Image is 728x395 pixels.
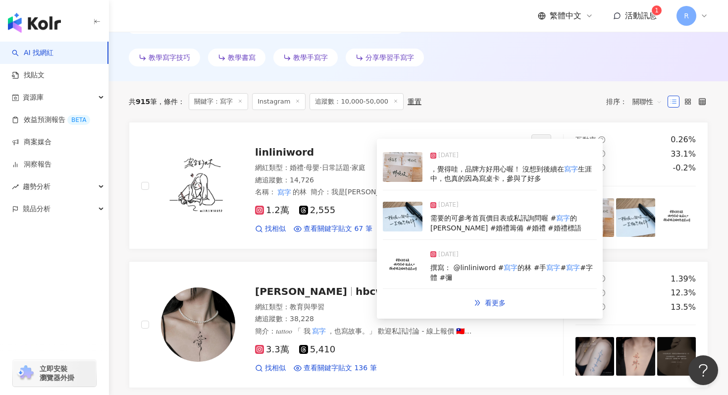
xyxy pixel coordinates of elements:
[23,198,51,220] span: 競品分析
[430,165,564,173] span: ，覺得哇，品牌方好用心喔！ 沒想到後續在
[616,198,655,237] img: post-image
[161,149,235,223] img: KOL Avatar
[290,164,304,171] span: 婚禮
[304,363,377,373] span: 查看關鍵字貼文 136 筆
[430,214,581,232] span: 的[PERSON_NAME] #婚禮籌備 #婚禮 #婚禮標語
[12,70,45,80] a: 找貼文
[157,98,185,106] span: 條件 ：
[430,264,593,282] span: #字體 #彌
[550,10,581,21] span: 繁體中文
[652,5,662,15] sup: 1
[671,149,696,160] div: 33.1%
[383,202,422,231] img: post-image
[616,337,655,376] img: post-image
[129,98,157,106] div: 共 筆
[255,146,314,158] span: linliniword
[306,164,319,171] span: 母嬰
[255,344,289,355] span: 3.3萬
[189,93,248,110] span: 關鍵字：寫字
[383,152,422,182] img: post-image
[632,94,662,110] span: 關聯性
[430,214,556,222] span: 需要的可參考首頁價目表或私訊詢問喔 #
[16,365,35,381] img: chrome extension
[474,299,481,306] span: double-right
[129,261,708,389] a: KOL Avatar[PERSON_NAME]hbcwrite網紅類型：教育與學習總追蹤數：38,228簡介：𝑡𝑎𝑡𝑡𝑜𝑜 「 我寫字，也寫故事。」 歡迎私訊討論 - 線上報價 🇹🇼 [GEOG...
[23,175,51,198] span: 趨勢分析
[294,224,372,234] a: 查看關鍵字貼文 67 筆
[290,303,324,311] span: 教育與學習
[671,302,696,313] div: 13.5%
[8,13,61,33] img: logo
[464,293,516,313] a: double-right看更多
[40,364,74,382] span: 立即安裝 瀏覽器外掛
[671,274,696,284] div: 1.39%
[319,164,321,171] span: ·
[12,160,52,169] a: 洞察報告
[575,337,614,376] img: post-image
[671,287,696,298] div: 12.3%
[688,355,718,385] iframe: Help Scout Beacon - Open
[304,164,306,171] span: ·
[255,314,520,324] div: 總追蹤數 ： 38,228
[265,224,286,234] span: 找相似
[671,134,696,145] div: 0.26%
[228,54,256,61] span: 教學書寫
[255,224,286,234] a: 找相似
[255,175,520,185] div: 總追蹤數 ： 14,726
[23,86,44,109] span: 資源庫
[518,264,546,272] span: 的林 #手
[293,188,307,196] span: 的林
[566,264,580,272] mark: 寫字
[276,327,311,335] span: 𝑡𝑎𝑡𝑡𝑜𝑜 「 我
[684,10,689,21] span: R
[13,360,96,387] a: chrome extension立即安裝 瀏覽器外掛
[12,115,90,125] a: 效益預測報告BETA
[304,224,372,234] span: 查看關鍵字貼文 67 筆
[575,136,596,144] span: 互動率
[657,337,696,376] img: post-image
[625,11,657,20] span: 活動訊息
[310,93,404,110] span: 追蹤數：10,000-50,000
[657,198,696,237] img: post-image
[560,264,566,272] span: #
[136,98,150,106] span: 915
[255,363,286,373] a: 找相似
[408,98,421,106] div: 重置
[331,188,437,196] span: 我是[PERSON_NAME]，是一位手
[383,251,422,281] img: post-image
[293,54,328,61] span: 教學手寫字
[673,163,696,173] div: -0.2%
[276,187,293,198] mark: 寫字
[294,363,377,373] a: 查看關鍵字貼文 136 筆
[564,165,578,173] mark: 寫字
[265,363,286,373] span: 找相似
[252,93,306,110] span: Instagram
[255,163,520,173] div: 網紅類型 ：
[255,285,347,297] span: [PERSON_NAME]
[161,287,235,362] img: KOL Avatar
[255,327,476,345] span: ，也寫故事。」 歡迎私訊討論 - 線上報價 🇹🇼 [GEOGRAPHIC_DATA], [GEOGRAPHIC_DATA] [STREET_ADDRESS]
[311,326,327,337] mark: 寫字
[356,285,405,297] span: hbcwrite
[438,250,459,260] span: [DATE]
[438,200,459,210] span: [DATE]
[299,344,336,355] span: 5,410
[546,264,560,272] mark: 寫字
[598,136,605,143] span: question-circle
[12,137,52,147] a: 商案媒合
[352,164,365,171] span: 家庭
[255,188,307,196] span: 名稱 ：
[322,164,350,171] span: 日常話題
[255,302,520,312] div: 網紅類型 ：
[365,54,414,61] span: 分享學習手寫字
[438,151,459,161] span: [DATE]
[255,205,289,216] span: 1.2萬
[299,205,336,216] span: 2,555
[12,183,19,190] span: rise
[485,299,506,307] span: 看更多
[350,164,352,171] span: ·
[504,264,518,272] mark: 寫字
[149,54,190,61] span: 教學寫字技巧
[430,264,504,272] span: 撰寫： @linliniword #
[655,7,659,14] span: 1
